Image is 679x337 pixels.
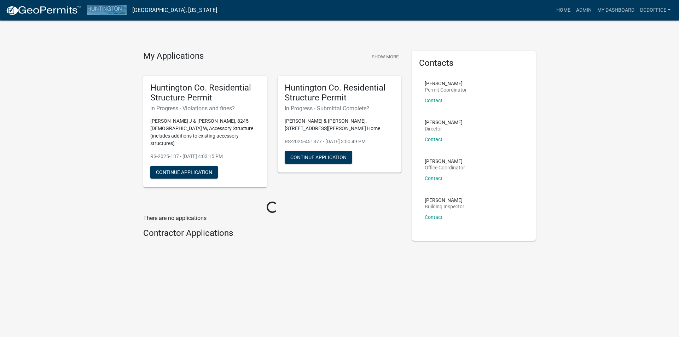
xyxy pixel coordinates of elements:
a: Contact [425,136,442,142]
a: Contact [425,175,442,181]
wm-workflow-list-section: Contractor Applications [143,228,401,241]
p: RS-2025-137 - [DATE] 4:03:15 PM [150,153,260,160]
h5: Huntington Co. Residential Structure Permit [285,83,394,103]
h6: In Progress - Violations and fines? [150,105,260,112]
a: Home [553,4,573,17]
p: Director [425,126,463,131]
a: DCDOffice [637,4,673,17]
a: Contact [425,98,442,103]
h6: In Progress - Submittal Complete? [285,105,394,112]
p: RS-2025-451877 - [DATE] 3:00:49 PM [285,138,394,145]
button: Continue Application [285,151,352,164]
p: Building Inspector [425,204,464,209]
p: [PERSON_NAME] [425,198,464,203]
button: Show More [369,51,401,63]
a: Contact [425,214,442,220]
p: [PERSON_NAME] J & [PERSON_NAME], 8245 [DEMOGRAPHIC_DATA] W, Accessory Structure (includes additio... [150,117,260,147]
p: Permit Coordinator [425,87,467,92]
a: My Dashboard [594,4,637,17]
p: [PERSON_NAME] [425,159,465,164]
a: Admin [573,4,594,17]
button: Continue Application [150,166,218,179]
p: [PERSON_NAME] [425,120,463,125]
h5: Contacts [419,58,529,68]
p: [PERSON_NAME] [425,81,467,86]
h5: Huntington Co. Residential Structure Permit [150,83,260,103]
p: [PERSON_NAME] & [PERSON_NAME], [STREET_ADDRESS][PERSON_NAME] Home [285,117,394,132]
h4: My Applications [143,51,204,62]
a: [GEOGRAPHIC_DATA], [US_STATE] [132,4,217,16]
img: Huntington County, Indiana [87,5,127,15]
p: Office Coordinator [425,165,465,170]
h4: Contractor Applications [143,228,401,238]
p: There are no applications [143,214,401,222]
